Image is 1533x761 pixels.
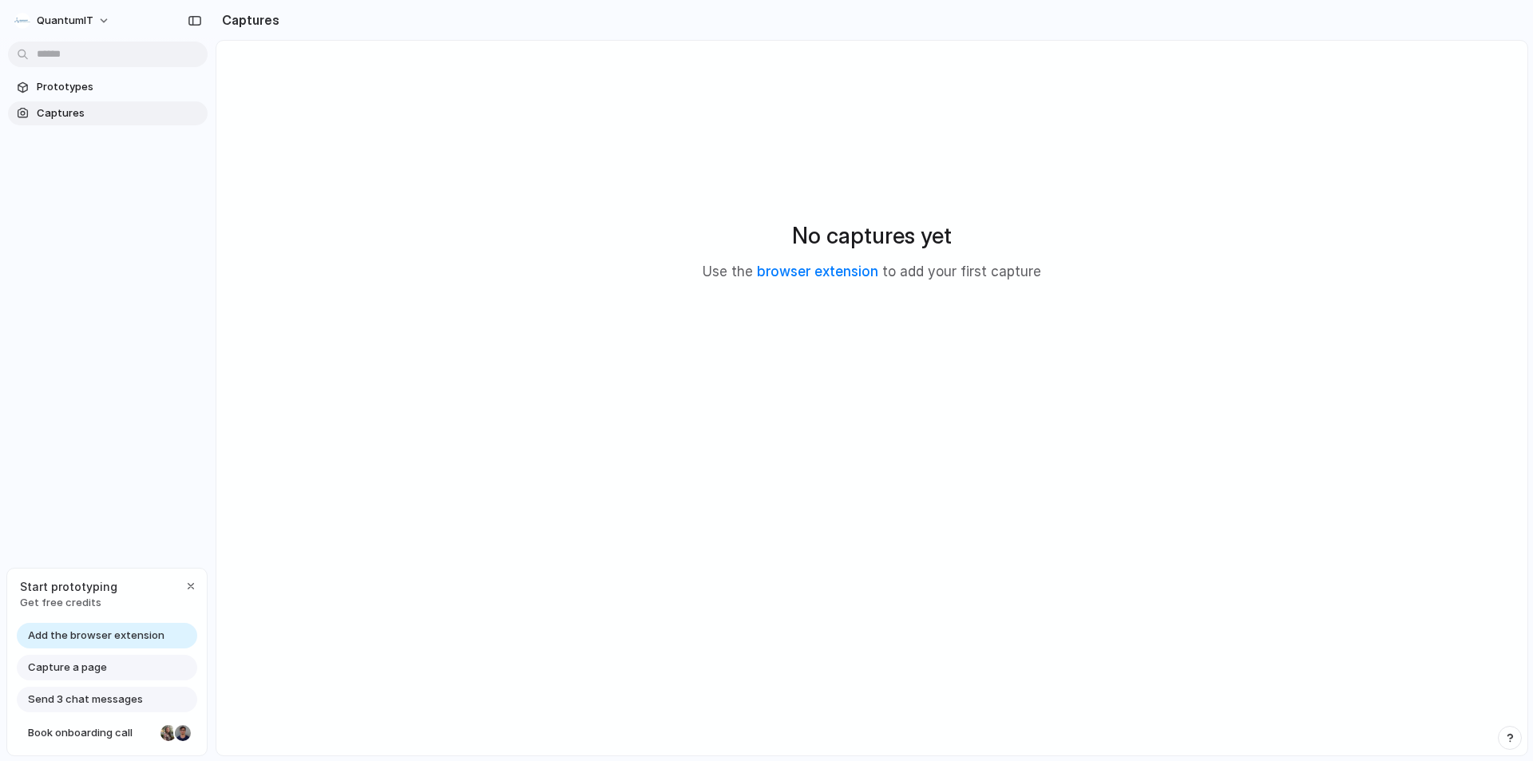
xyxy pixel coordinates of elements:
[37,13,93,29] span: QuantumIT
[8,75,208,99] a: Prototypes
[28,725,154,741] span: Book onboarding call
[20,595,117,611] span: Get free credits
[28,628,164,644] span: Add the browser extension
[20,578,117,595] span: Start prototyping
[8,101,208,125] a: Captures
[37,105,201,121] span: Captures
[703,262,1041,283] p: Use the to add your first capture
[37,79,201,95] span: Prototypes
[8,8,118,34] button: QuantumIT
[792,219,952,252] h2: No captures yet
[17,720,197,746] a: Book onboarding call
[28,660,107,676] span: Capture a page
[159,723,178,743] div: Nicole Kubica
[17,623,197,648] a: Add the browser extension
[173,723,192,743] div: Christian Iacullo
[757,264,878,279] a: browser extension
[28,692,143,707] span: Send 3 chat messages
[216,10,279,30] h2: Captures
